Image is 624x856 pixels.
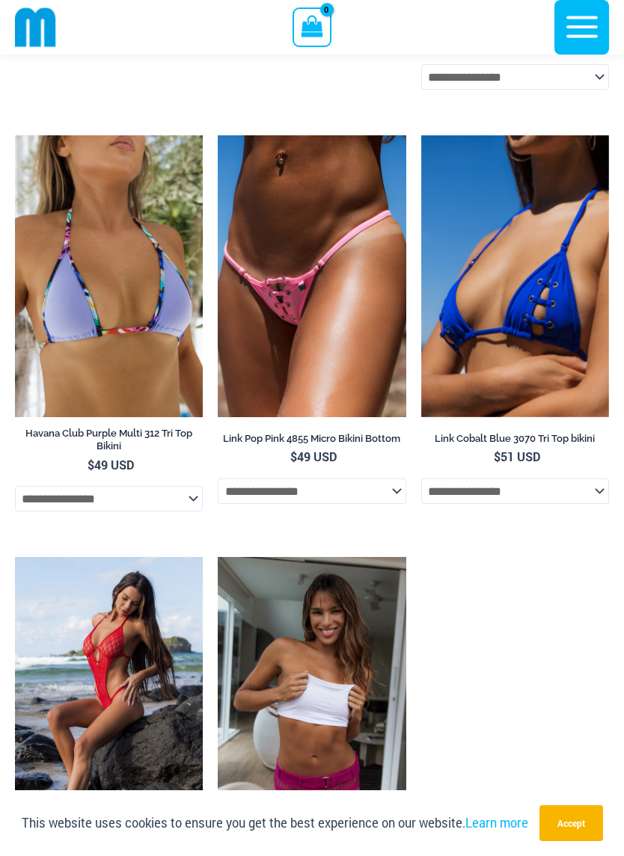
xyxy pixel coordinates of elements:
[22,813,528,833] p: This website uses cookies to ensure you get the best experience on our website.
[15,7,56,48] img: cropped mm emblem
[421,135,609,417] img: Link Cobalt Blue 3070 Top 01
[290,449,337,464] bdi: 49 USD
[15,135,203,417] img: Havana Club Purple Multi 312 Top 01
[15,427,203,452] h2: Havana Club Purple Multi 312 Tri Top Bikini
[15,557,203,839] img: Crystal Waves Red 819 One Piece 04
[290,449,297,464] span: $
[494,449,540,464] bdi: 51 USD
[88,457,134,472] bdi: 49 USD
[421,432,609,450] a: Link Cobalt Blue 3070 Tri Top bikini
[293,7,331,46] a: View Shopping Cart, empty
[218,135,406,417] img: Link Pop Pink 4855 Bottom 01
[218,432,406,450] a: Link Pop Pink 4855 Micro Bikini Bottom
[15,427,203,458] a: Havana Club Purple Multi 312 Tri Top Bikini
[465,815,528,831] a: Learn more
[539,805,603,841] button: Accept
[494,449,501,464] span: $
[218,135,406,417] a: Link Pop Pink 4855 Bottom 01Link Pop Pink 3070 Top 4855 Bottom 03Link Pop Pink 3070 Top 4855 Bott...
[218,432,406,445] h2: Link Pop Pink 4855 Micro Bikini Bottom
[15,135,203,417] a: Havana Club Purple Multi 312 Top 01Havana Club Purple Multi 312 Top 451 Bottom 03Havana Club Purp...
[218,557,406,839] img: Lighthouse Fuchsia 516 Shorts 04
[421,432,609,445] h2: Link Cobalt Blue 3070 Tri Top bikini
[88,457,94,472] span: $
[421,135,609,417] a: Link Cobalt Blue 3070 Top 01Link Cobalt Blue 3070 Top 4955 Bottom 03Link Cobalt Blue 3070 Top 495...
[15,557,203,839] a: Crystal Waves Red 819 One Piece 04Crystal Waves Red 819 One Piece 03Crystal Waves Red 819 One Pie...
[218,557,406,839] a: Lighthouse Fuchsia 516 Shorts 04Lighthouse Fuchsia 516 Shorts 05Lighthouse Fuchsia 516 Shorts 05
